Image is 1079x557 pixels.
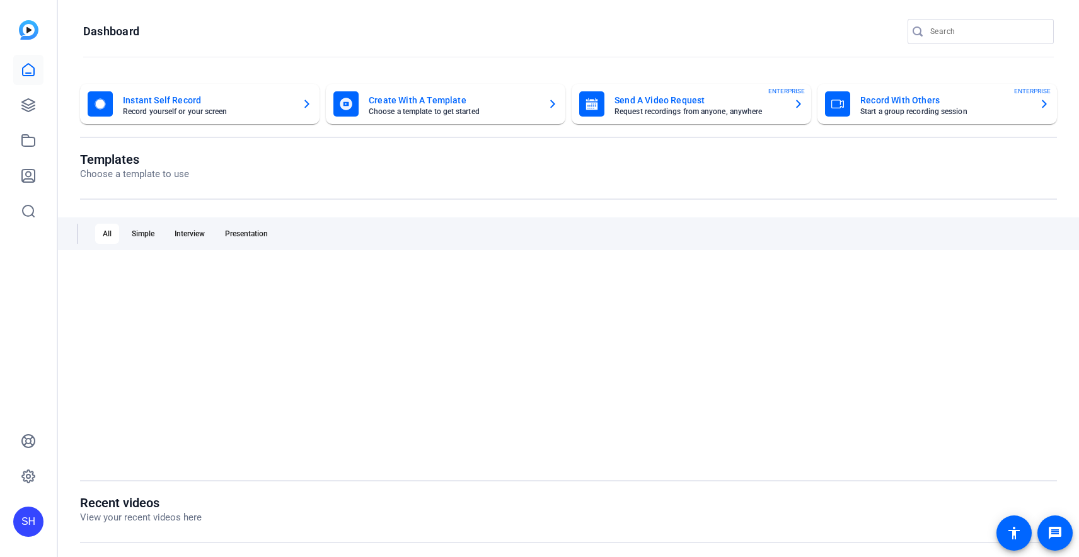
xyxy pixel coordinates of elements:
p: View your recent videos here [80,510,202,525]
div: Interview [167,224,212,244]
img: blue-gradient.svg [19,20,38,40]
button: Instant Self RecordRecord yourself or your screen [80,84,320,124]
button: Send A Video RequestRequest recordings from anyone, anywhereENTERPRISE [572,84,811,124]
span: ENTERPRISE [768,86,805,96]
button: Create With A TemplateChoose a template to get started [326,84,565,124]
div: All [95,224,119,244]
button: Record With OthersStart a group recording sessionENTERPRISE [817,84,1057,124]
mat-card-title: Send A Video Request [615,93,783,108]
mat-icon: message [1047,525,1063,541]
h1: Recent videos [80,495,202,510]
div: SH [13,507,43,537]
span: ENTERPRISE [1014,86,1051,96]
p: Choose a template to use [80,167,189,181]
mat-card-subtitle: Start a group recording session [860,108,1029,115]
mat-card-subtitle: Record yourself or your screen [123,108,292,115]
h1: Templates [80,152,189,167]
mat-card-title: Create With A Template [369,93,538,108]
mat-card-subtitle: Choose a template to get started [369,108,538,115]
div: Simple [124,224,162,244]
div: Presentation [217,224,275,244]
mat-card-title: Instant Self Record [123,93,292,108]
mat-card-title: Record With Others [860,93,1029,108]
input: Search [930,24,1044,39]
mat-card-subtitle: Request recordings from anyone, anywhere [615,108,783,115]
mat-icon: accessibility [1007,525,1022,541]
h1: Dashboard [83,24,139,39]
